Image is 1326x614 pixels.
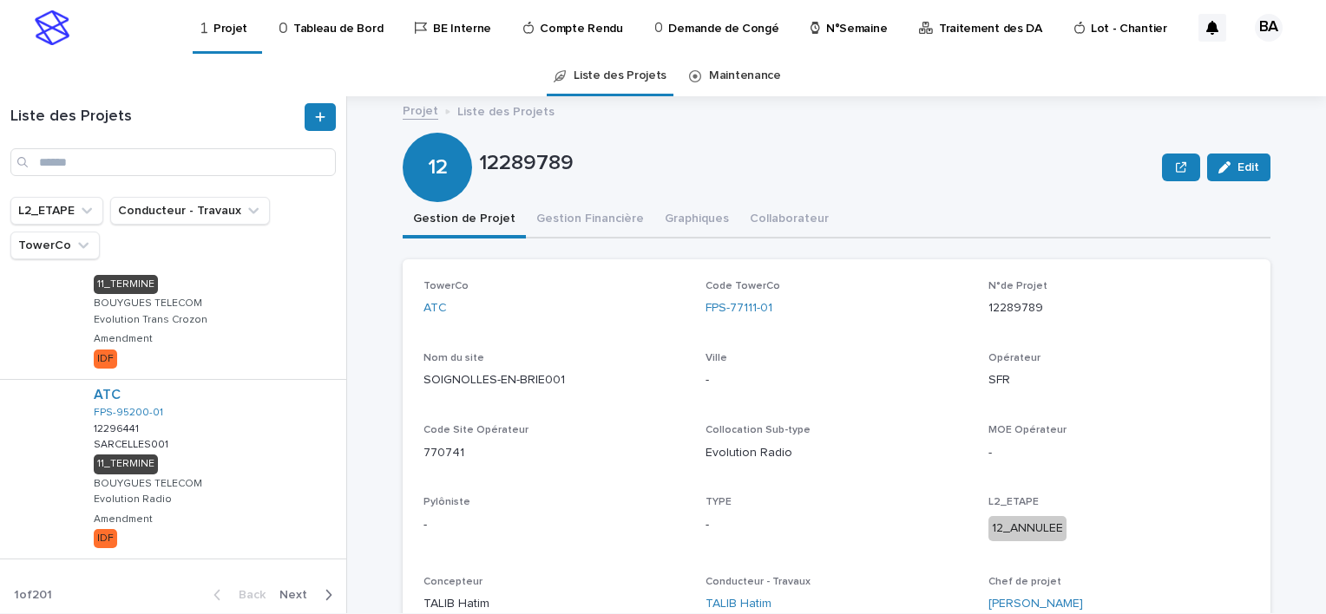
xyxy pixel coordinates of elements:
p: Amendment [94,333,153,345]
button: Gestion de Projet [403,202,526,238]
p: BOUYGUES TELECOM [94,297,202,310]
a: Maintenance [709,56,781,96]
div: 12 [403,85,472,180]
span: TYPE [706,497,732,507]
span: Nom du site [423,353,484,363]
button: Edit [1207,153,1270,181]
button: Next [272,587,346,603]
span: Chef de projet [988,577,1061,587]
p: 770741 [423,444,685,462]
button: Back [200,587,272,603]
button: Conducteur - Travaux [110,197,270,225]
button: Graphiques [654,202,739,238]
p: Liste des Projets [457,101,555,120]
span: Pylôniste [423,497,470,507]
p: SARCELLES001 [94,435,172,451]
span: MOE Opérateur [988,425,1067,435]
p: 12289789 [988,299,1250,317]
a: Liste des Projets [574,56,666,96]
a: [PERSON_NAME] [988,595,1083,613]
div: IDF [94,349,117,369]
p: Evolution Trans Crozon [94,314,207,326]
p: - [423,516,685,534]
span: Concepteur [423,577,482,587]
div: 11_TERMINE [94,275,158,294]
span: Back [228,589,266,601]
p: 12289789 [479,151,1155,176]
a: FPS-95200-01 [94,407,163,419]
div: 12_ANNULEE [988,516,1067,541]
span: Ville [706,353,727,363]
a: TALIB Hatim [706,595,771,613]
div: IDF [94,529,117,548]
a: FPS-77111-01 [706,299,772,317]
span: Next [279,589,318,601]
p: 12296441 [94,420,142,435]
span: Collocation Sub-type [706,425,811,435]
div: 11_TERMINE [94,454,158,474]
span: TowerCo [423,281,469,291]
span: N°de Projet [988,281,1047,291]
p: BOUYGUES TELECOM [94,478,202,490]
button: Collaborateur [739,202,839,238]
span: Opérateur [988,353,1040,363]
button: Gestion Financière [526,202,654,238]
a: ATC [423,299,447,317]
span: Code Site Opérateur [423,425,528,435]
div: BA [1255,14,1283,42]
p: - [706,371,967,389]
input: Search [10,148,336,176]
p: Evolution Radio [706,444,967,462]
img: stacker-logo-s-only.png [35,10,69,45]
p: Amendment [94,513,153,526]
span: Conducteur - Travaux [706,577,811,587]
p: SOIGNOLLES-EN-BRIE001 [423,371,685,389]
p: TALIB Hatim [423,595,685,613]
p: - [706,516,967,534]
button: L2_ETAPE [10,197,103,225]
span: Edit [1237,161,1259,173]
h1: Liste des Projets [10,108,301,127]
a: Projet [403,100,438,120]
button: TowerCo [10,232,100,259]
a: ATC [94,387,121,403]
span: Code TowerCo [706,281,780,291]
p: Evolution Radio [94,493,172,506]
p: SFR [988,371,1250,389]
span: L2_ETAPE [988,497,1039,507]
p: - [988,444,1250,462]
